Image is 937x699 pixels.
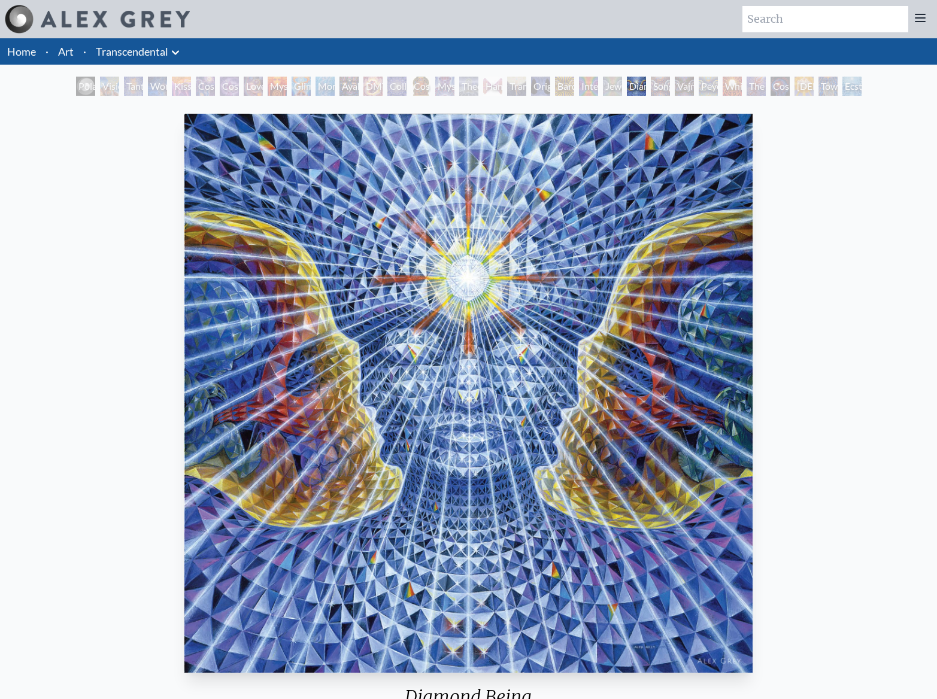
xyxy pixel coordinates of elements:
div: Bardo Being [555,77,574,96]
div: Mystic Eye [435,77,454,96]
div: Toward the One [818,77,838,96]
div: Cosmic [DEMOGRAPHIC_DATA] [411,77,430,96]
div: Theologue [459,77,478,96]
a: Transcendental [96,43,168,60]
div: Kiss of the [MEDICAL_DATA] [172,77,191,96]
img: Diamond-Being-2003-Alex-Grey-watermarked.jpg [184,114,753,673]
div: Diamond Being [627,77,646,96]
div: Jewel Being [603,77,622,96]
div: Song of Vajra Being [651,77,670,96]
div: Monochord [316,77,335,96]
div: Wonder [148,77,167,96]
div: Transfiguration [507,77,526,96]
div: White Light [723,77,742,96]
div: Interbeing [579,77,598,96]
div: Cosmic Consciousness [771,77,790,96]
div: Hands that See [483,77,502,96]
a: Home [7,45,36,58]
li: · [78,38,91,65]
input: Search [742,6,908,32]
div: Polar Unity Spiral [76,77,95,96]
div: Visionary Origin of Language [100,77,119,96]
div: Love is a Cosmic Force [244,77,263,96]
a: Art [58,43,74,60]
div: Vajra Being [675,77,694,96]
div: Mysteriosa 2 [268,77,287,96]
div: Glimpsing the Empyrean [292,77,311,96]
div: Peyote Being [699,77,718,96]
div: Ayahuasca Visitation [339,77,359,96]
div: Cosmic Creativity [196,77,215,96]
div: Collective Vision [387,77,407,96]
li: · [41,38,53,65]
div: DMT - The Spirit Molecule [363,77,383,96]
div: Tantra [124,77,143,96]
div: Original Face [531,77,550,96]
div: [DEMOGRAPHIC_DATA] [795,77,814,96]
div: The Great Turn [747,77,766,96]
div: Cosmic Artist [220,77,239,96]
div: Ecstasy [842,77,862,96]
